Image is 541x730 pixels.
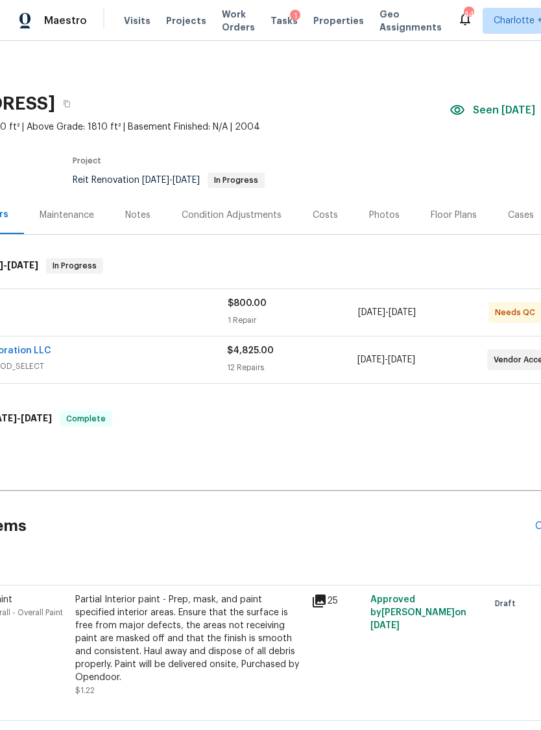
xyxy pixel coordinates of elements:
[142,176,169,185] span: [DATE]
[47,259,102,272] span: In Progress
[311,593,363,609] div: 25
[357,355,385,364] span: [DATE]
[370,621,400,630] span: [DATE]
[227,346,274,355] span: $4,825.00
[388,355,415,364] span: [DATE]
[369,209,400,222] div: Photos
[431,209,477,222] div: Floor Plans
[40,209,94,222] div: Maintenance
[227,361,357,374] div: 12 Repairs
[313,14,364,27] span: Properties
[61,412,111,425] span: Complete
[124,14,150,27] span: Visits
[166,14,206,27] span: Projects
[464,8,473,21] div: 443
[125,209,150,222] div: Notes
[389,308,416,317] span: [DATE]
[7,261,38,270] span: [DATE]
[209,176,263,184] span: In Progress
[73,157,101,165] span: Project
[370,595,466,630] span: Approved by [PERSON_NAME] on
[508,209,534,222] div: Cases
[290,10,300,23] div: 1
[495,306,540,319] span: Needs QC
[222,8,255,34] span: Work Orders
[473,104,535,117] span: Seen [DATE]
[182,209,282,222] div: Condition Adjustments
[55,92,78,115] button: Copy Address
[173,176,200,185] span: [DATE]
[75,593,304,684] div: Partial Interior paint - Prep, mask, and paint specified interior areas. Ensure that the surface ...
[21,414,52,423] span: [DATE]
[379,8,442,34] span: Geo Assignments
[270,16,298,25] span: Tasks
[73,176,265,185] span: Reit Renovation
[142,176,200,185] span: -
[358,308,385,317] span: [DATE]
[228,314,358,327] div: 1 Repair
[357,353,415,366] span: -
[313,209,338,222] div: Costs
[228,299,267,308] span: $800.00
[495,597,521,610] span: Draft
[75,687,95,694] span: $1.22
[44,14,87,27] span: Maestro
[358,306,416,319] span: -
